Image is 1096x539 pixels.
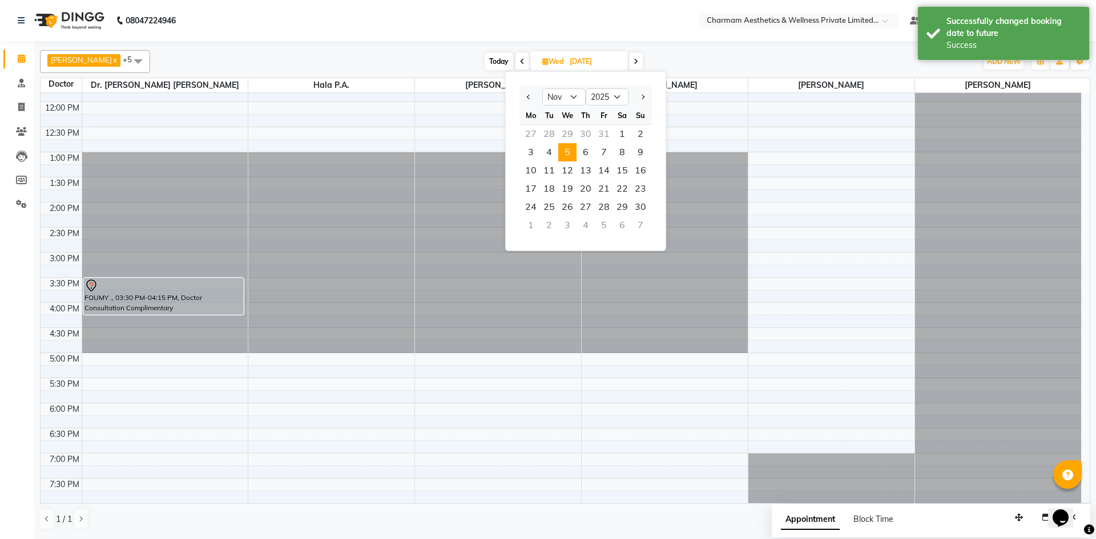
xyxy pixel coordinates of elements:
div: 5:30 PM [47,378,82,390]
span: 18 [540,180,558,198]
span: 29 [613,198,631,216]
span: 20 [577,180,595,198]
span: 6 [577,143,595,161]
span: 23 [631,180,650,198]
span: 25 [540,198,558,216]
div: 1:30 PM [47,177,82,189]
div: Sa [613,106,631,124]
div: Saturday, November 22, 2025 [613,180,631,198]
div: Monday, October 27, 2025 [522,125,540,143]
span: 1 [613,125,631,143]
span: [PERSON_NAME] [748,78,914,92]
span: 5 [558,143,577,161]
span: 3 [522,143,540,161]
div: Sunday, November 2, 2025 [631,125,650,143]
div: Sunday, December 7, 2025 [631,216,650,234]
div: Thursday, November 13, 2025 [577,161,595,180]
input: 2025-11-05 [566,53,623,70]
span: 10 [522,161,540,180]
span: 27 [577,198,595,216]
div: Sunday, November 30, 2025 [631,198,650,216]
span: Hala P.A. [248,78,414,92]
div: 4:00 PM [47,303,82,315]
button: ADD NEW [984,54,1024,70]
div: Wednesday, November 26, 2025 [558,198,577,216]
span: 12 [558,161,577,180]
span: ADD NEW [987,57,1021,66]
div: Monday, November 17, 2025 [522,180,540,198]
div: Wednesday, December 3, 2025 [558,216,577,234]
div: Th [577,106,595,124]
div: Thursday, October 30, 2025 [577,125,595,143]
img: logo [29,5,107,37]
button: Next month [638,88,647,106]
b: 08047224946 [126,5,176,37]
span: 17 [522,180,540,198]
div: Monday, November 24, 2025 [522,198,540,216]
span: 24 [522,198,540,216]
div: Friday, November 7, 2025 [595,143,613,161]
iframe: chat widget [1048,493,1085,528]
span: Appointment [781,509,840,530]
span: 1 / 1 [56,513,72,525]
span: 16 [631,161,650,180]
div: Tuesday, November 11, 2025 [540,161,558,180]
div: Saturday, November 1, 2025 [613,125,631,143]
div: Doctor [41,78,82,90]
span: 30 [631,198,650,216]
span: 4 [540,143,558,161]
span: 22 [613,180,631,198]
span: 21 [595,180,613,198]
div: Tu [540,106,558,124]
div: Thursday, November 27, 2025 [577,198,595,216]
div: Friday, November 21, 2025 [595,180,613,198]
span: 13 [577,161,595,180]
div: 3:30 PM [47,278,82,290]
div: 2:30 PM [47,228,82,240]
div: 4:30 PM [47,328,82,340]
div: Saturday, November 29, 2025 [613,198,631,216]
span: [PERSON_NAME] [915,78,1081,92]
span: 8 [613,143,631,161]
div: Sunday, November 23, 2025 [631,180,650,198]
div: Thursday, November 6, 2025 [577,143,595,161]
a: x [112,55,117,64]
div: 12:30 PM [43,127,82,139]
div: We [558,106,577,124]
span: 15 [613,161,631,180]
div: Fr [595,106,613,124]
span: 26 [558,198,577,216]
span: Wed [539,57,566,66]
span: 7 [595,143,613,161]
span: 28 [595,198,613,216]
span: Today [485,52,513,70]
div: Monday, November 3, 2025 [522,143,540,161]
div: Monday, December 1, 2025 [522,216,540,234]
div: 6:30 PM [47,428,82,440]
div: Saturday, December 6, 2025 [613,216,631,234]
div: 7:00 PM [47,453,82,465]
span: 11 [540,161,558,180]
span: 14 [595,161,613,180]
div: Friday, October 31, 2025 [595,125,613,143]
div: Tuesday, November 4, 2025 [540,143,558,161]
div: Friday, December 5, 2025 [595,216,613,234]
div: 3:00 PM [47,253,82,265]
div: Wednesday, November 5, 2025 [558,143,577,161]
span: 19 [558,180,577,198]
div: 5:00 PM [47,353,82,365]
div: Thursday, December 4, 2025 [577,216,595,234]
div: 12:00 PM [43,102,82,114]
div: Success [946,39,1081,51]
div: FOUMY ., 03:30 PM-04:15 PM, Doctor Consultation Complimentary [84,278,244,314]
div: Monday, November 10, 2025 [522,161,540,180]
div: Wednesday, October 29, 2025 [558,125,577,143]
span: 9 [631,143,650,161]
div: Sunday, November 16, 2025 [631,161,650,180]
span: +5 [123,55,140,64]
div: Successfully changed booking date to future [946,15,1081,39]
div: 6:00 PM [47,403,82,415]
div: Tuesday, December 2, 2025 [540,216,558,234]
span: [PERSON_NAME] [51,55,112,64]
div: 2:00 PM [47,202,82,214]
